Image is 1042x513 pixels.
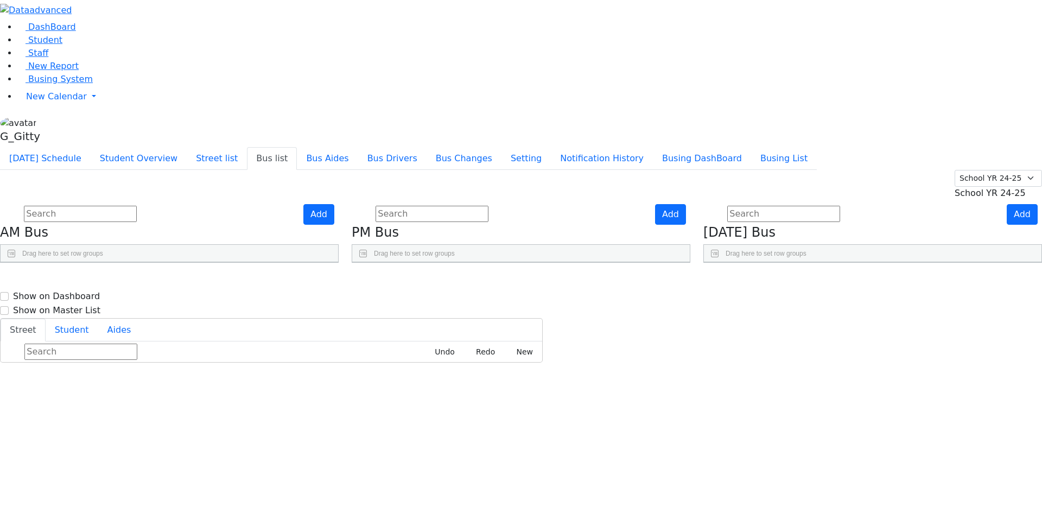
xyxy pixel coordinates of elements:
[655,204,686,225] button: Add
[28,35,62,45] span: Student
[955,188,1026,198] span: School YR 24-25
[28,48,48,58] span: Staff
[17,61,79,71] a: New Report
[17,48,48,58] a: Staff
[464,344,500,360] button: Redo
[22,250,103,257] span: Drag here to set row groups
[1,319,46,341] button: Street
[955,170,1042,187] select: Default select example
[91,147,187,170] button: Student Overview
[17,74,93,84] a: Busing System
[423,344,460,360] button: Undo
[17,22,76,32] a: DashBoard
[17,35,62,45] a: Student
[551,147,653,170] button: Notification History
[46,319,98,341] button: Student
[501,147,551,170] button: Setting
[247,147,297,170] button: Bus list
[13,304,100,317] label: Show on Master List
[24,344,137,360] input: Search
[28,61,79,71] span: New Report
[653,147,751,170] button: Busing DashBoard
[187,147,247,170] button: Street list
[303,204,334,225] button: Add
[24,206,137,222] input: Search
[703,225,1042,240] h4: [DATE] Bus
[297,147,358,170] button: Bus Aides
[352,225,690,240] h4: PM Bus
[1,341,542,362] div: Street
[374,250,455,257] span: Drag here to set row groups
[504,344,538,360] button: New
[98,319,141,341] button: Aides
[358,147,427,170] button: Bus Drivers
[751,147,817,170] button: Busing List
[376,206,488,222] input: Search
[13,290,100,303] label: Show on Dashboard
[17,86,1042,107] a: New Calendar
[1007,204,1038,225] button: Add
[28,22,76,32] span: DashBoard
[727,206,840,222] input: Search
[726,250,806,257] span: Drag here to set row groups
[26,91,87,102] span: New Calendar
[28,74,93,84] span: Busing System
[427,147,501,170] button: Bus Changes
